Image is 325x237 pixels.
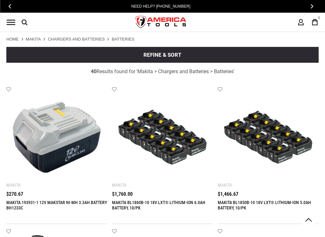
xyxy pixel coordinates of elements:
[26,36,41,42] a: Makita
[9,4,11,9] span: Previous
[13,93,101,181] img: MAKITA 193931-1 12V MAKSTAR NI-MH 3.3AH BATTERY BH1233C
[6,183,21,188] div: Makita
[48,36,105,42] a: Chargers and Batteries
[6,200,107,210] a: MAKITA 193931-1 12V MAKSTAR NI-MH 3.3AH BATTERY BH1233C
[218,192,238,197] span: $1,466.67
[8,69,317,74] div: Results found for ' '
[112,183,126,188] div: Makita
[6,192,23,197] span: $270.67
[91,68,96,74] strong: 40
[218,200,311,210] a: MAKITA BL1850B-10 18V LXT® LITHIUM-ION 5.0AH BATTERY, 10/PK
[130,10,192,34] img: America Tools
[318,16,320,20] span: 0
[311,4,313,9] span: Next
[129,3,192,10] a: Need Help? [PHONE_NUMBER]
[118,93,207,181] img: MAKITA BL1860B-10 18V LXT® LITHIUM-ION 6.0AH BATTERY, 10/PK
[7,20,15,25] div: Menu
[112,37,134,42] strong: Batteries
[6,47,319,63] button: Refine & sort
[112,192,133,197] span: $1,760.00
[309,16,321,28] a: 0
[6,36,19,42] a: Home
[130,10,192,34] a: store logo
[137,68,234,74] span: Makita > Chargers and Batteries > Batteries
[112,200,205,210] a: MAKITA BL1860B-10 18V LXT® LITHIUM-ION 6.0AH BATTERY, 10/PK
[218,183,232,188] div: Makita
[224,93,312,181] img: MAKITA BL1850B-10 18V LXT® LITHIUM-ION 5.0AH BATTERY, 10/PK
